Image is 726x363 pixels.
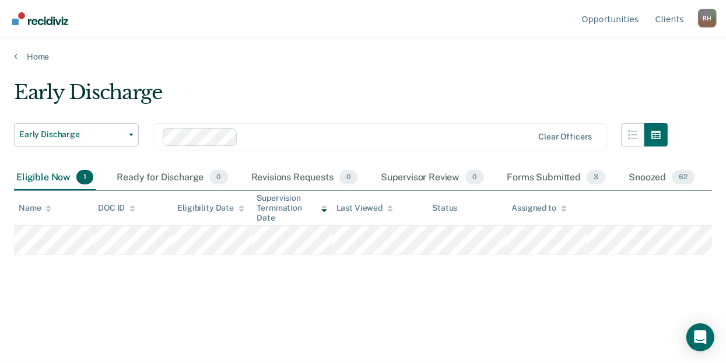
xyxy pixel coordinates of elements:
div: Eligibility Date [177,203,244,213]
div: R H [698,9,717,27]
div: Early Discharge [14,81,668,114]
div: Eligible Now1 [14,165,96,191]
div: Last Viewed [336,203,393,213]
span: 0 [209,170,227,185]
div: Clear officers [538,132,592,142]
span: Early Discharge [19,130,124,139]
button: Early Discharge [14,123,139,146]
div: Snoozed62 [626,165,697,191]
div: DOC ID [98,203,135,213]
span: 0 [465,170,483,185]
div: Assigned to [511,203,566,213]
img: Recidiviz [12,12,68,25]
div: Forms Submitted3 [505,165,608,191]
div: Open Intercom Messenger [686,323,714,351]
span: 1 [76,170,93,185]
span: 0 [339,170,357,185]
div: Ready for Discharge0 [114,165,230,191]
span: 62 [672,170,695,185]
span: 3 [587,170,605,185]
div: Status [432,203,457,213]
div: Name [19,203,51,213]
div: Supervisor Review0 [378,165,486,191]
a: Home [14,51,712,62]
button: Profile dropdown button [698,9,717,27]
div: Supervision Termination Date [257,193,327,222]
div: Revisions Requests0 [249,165,360,191]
